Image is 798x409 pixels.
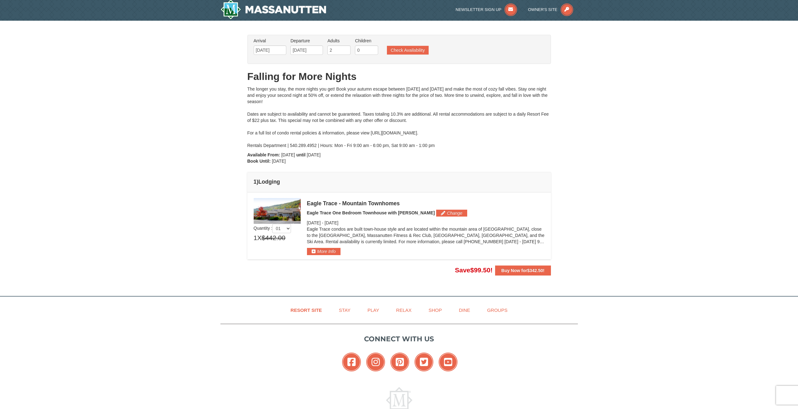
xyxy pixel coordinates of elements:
[220,334,578,344] p: Connect with us
[527,268,543,273] span: $342.50
[327,38,351,44] label: Adults
[355,38,378,44] label: Children
[247,152,280,157] strong: Available From:
[281,152,295,157] span: [DATE]
[331,303,358,317] a: Stay
[451,303,478,317] a: Dine
[307,200,545,207] div: Eagle Trace - Mountain Townhomes
[257,233,262,243] span: X
[256,179,258,185] span: )
[456,7,517,12] a: Newsletter Sign Up
[254,198,301,224] img: 19218983-1-9b289e55.jpg
[290,38,323,44] label: Departure
[307,220,321,225] span: [DATE]
[254,179,545,185] h4: 1 Lodging
[247,70,551,83] h1: Falling for More Nights
[296,152,306,157] strong: until
[421,303,450,317] a: Shop
[247,86,551,149] div: The longer you stay, the more nights you get! Book your autumn escape between [DATE] and [DATE] a...
[272,159,286,164] span: [DATE]
[254,38,286,44] label: Arrival
[387,46,429,55] button: Check Availability
[456,7,501,12] span: Newsletter Sign Up
[322,220,323,225] span: -
[307,152,320,157] span: [DATE]
[501,268,545,273] strong: Buy Now for !
[307,226,545,245] p: Eagle Trace condos are built town-house style and are located within the mountain area of [GEOGRA...
[495,265,551,275] button: Buy Now for$342.50!
[528,7,573,12] a: Owner's Site
[325,220,338,225] span: [DATE]
[307,248,341,255] button: More Info
[262,233,285,243] span: $442.00
[254,226,291,231] span: Quantity :
[388,303,419,317] a: Relax
[283,303,330,317] a: Resort Site
[307,210,435,215] span: Eagle Trace One Bedroom Townhouse with [PERSON_NAME]
[436,210,467,217] button: Change
[360,303,387,317] a: Play
[247,159,271,164] strong: Book Until:
[479,303,515,317] a: Groups
[254,233,257,243] span: 1
[455,266,493,274] span: Save !
[528,7,558,12] span: Owner's Site
[470,266,490,274] span: $99.50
